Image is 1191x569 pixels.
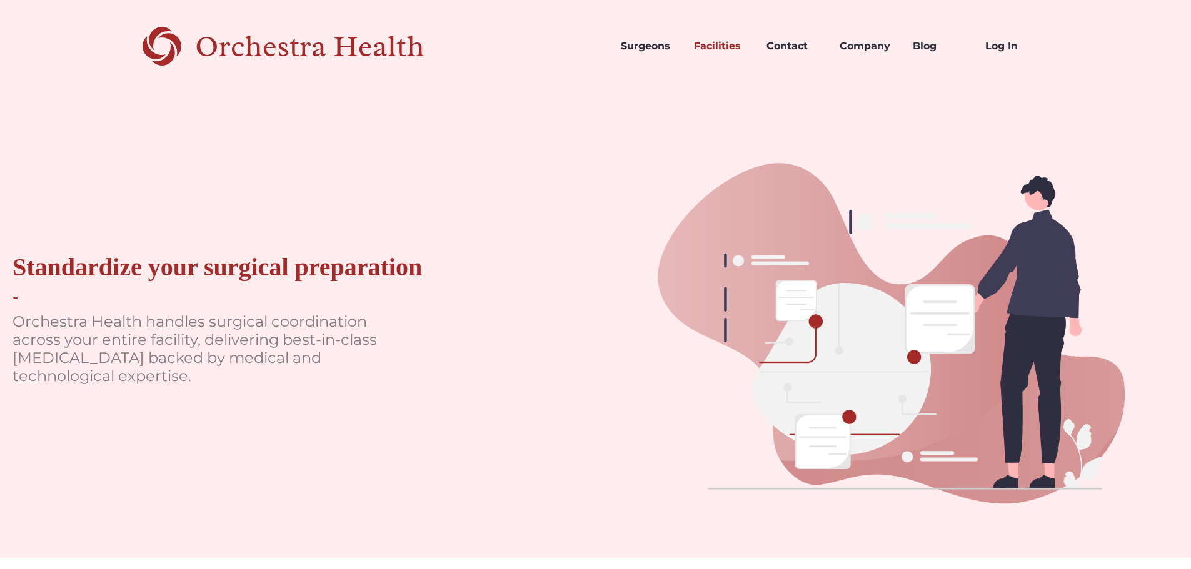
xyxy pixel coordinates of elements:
a: Company [830,25,903,67]
div: Standardize your surgical preparation [13,252,422,282]
a: Facilities [684,25,757,67]
a: Surgeons [611,25,684,67]
a: Log In [975,25,1048,67]
div: Orchestra Health [195,34,468,59]
a: home [143,25,468,67]
div: - [13,289,18,307]
p: Orchestra Health handles surgical coordination across your entire facility, delivering best-in-cl... [13,313,388,385]
a: Contact [756,25,830,67]
a: Blog [903,25,976,67]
